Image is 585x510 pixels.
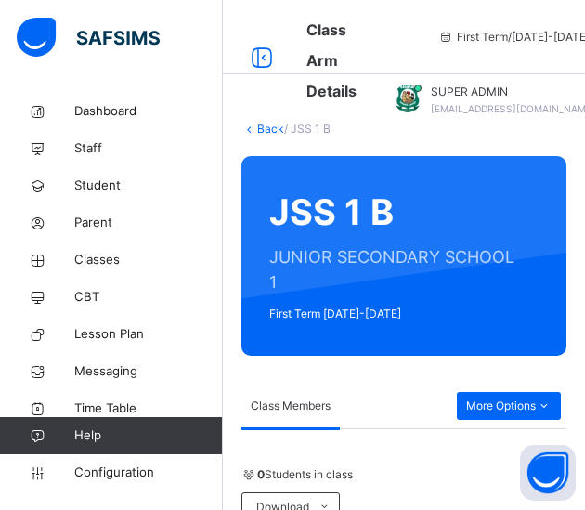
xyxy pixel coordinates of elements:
span: Class Arm Details [306,20,357,100]
a: Back [257,122,284,136]
span: Parent [74,214,223,232]
span: First Term [DATE]-[DATE] [269,306,520,322]
span: / JSS 1 B [284,122,331,136]
span: Staff [74,139,223,158]
span: Messaging [74,362,223,381]
span: Configuration [74,464,222,482]
span: Lesson Plan [74,325,223,344]
span: Class Members [251,398,331,414]
span: More Options [466,398,552,414]
span: Help [74,426,222,445]
span: Time Table [74,399,223,418]
span: Student [74,177,223,195]
span: Classes [74,251,223,269]
img: safsims [17,18,160,57]
span: Students in class [257,466,353,483]
span: CBT [74,288,223,307]
button: Open asap [520,445,576,501]
b: 0 [257,467,265,481]
span: Dashboard [74,102,223,121]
